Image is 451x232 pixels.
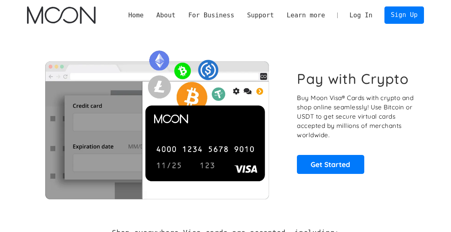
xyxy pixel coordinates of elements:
[157,10,176,20] div: About
[27,6,96,24] a: home
[27,6,96,24] img: Moon Logo
[188,10,234,20] div: For Business
[384,6,424,24] a: Sign Up
[280,10,332,20] div: Learn more
[287,10,325,20] div: Learn more
[122,10,150,20] a: Home
[297,93,416,140] p: Buy Moon Visa® Cards with crypto and shop online seamlessly! Use Bitcoin or USDT to get secure vi...
[247,10,274,20] div: Support
[150,10,182,20] div: About
[241,10,280,20] div: Support
[27,45,286,199] img: Moon Cards let you spend your crypto anywhere Visa is accepted.
[297,155,364,174] a: Get Started
[297,71,409,88] h1: Pay with Crypto
[182,10,241,20] div: For Business
[343,7,379,23] a: Log In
